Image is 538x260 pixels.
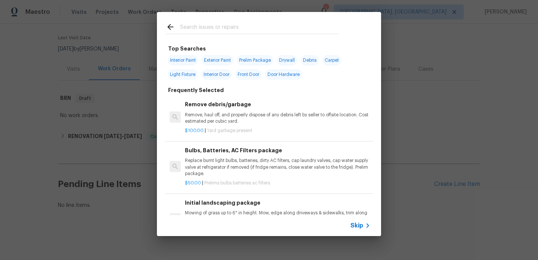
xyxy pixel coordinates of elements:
span: Carpet [322,55,341,65]
p: Replace burnt light bulbs, batteries, dirty AC filters, cap laundry valves, cap water supply valv... [185,157,370,177]
span: Skip [350,222,363,229]
p: Remove, haul off, and properly dispose of any debris left by seller to offsite location. Cost est... [185,112,370,125]
span: Yard garbage present [207,128,252,133]
span: Front Door [235,69,262,80]
span: $50.00 [185,181,201,185]
h6: Bulbs, Batteries, AC Filters package [185,146,370,155]
span: Prelim Package [237,55,273,65]
p: Mowing of grass up to 6" in height. Mow, edge along driveways & sidewalks, trim along standing st... [185,210,370,229]
input: Search issues or repairs [180,22,338,34]
h6: Frequently Selected [168,86,224,94]
span: Door Hardware [265,69,302,80]
span: Light Fixture [168,69,198,80]
h6: Top Searches [168,45,206,53]
p: | [185,128,370,134]
span: $100.00 [185,128,204,133]
span: Drywall [277,55,297,65]
h6: Initial landscaping package [185,199,370,207]
span: Exterior Paint [202,55,233,65]
p: | [185,180,370,186]
span: Interior Door [201,69,232,80]
span: Prelims bulbs batteries ac filters [204,181,270,185]
span: Debris [301,55,319,65]
h6: Remove debris/garbage [185,100,370,108]
span: Interior Paint [168,55,198,65]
